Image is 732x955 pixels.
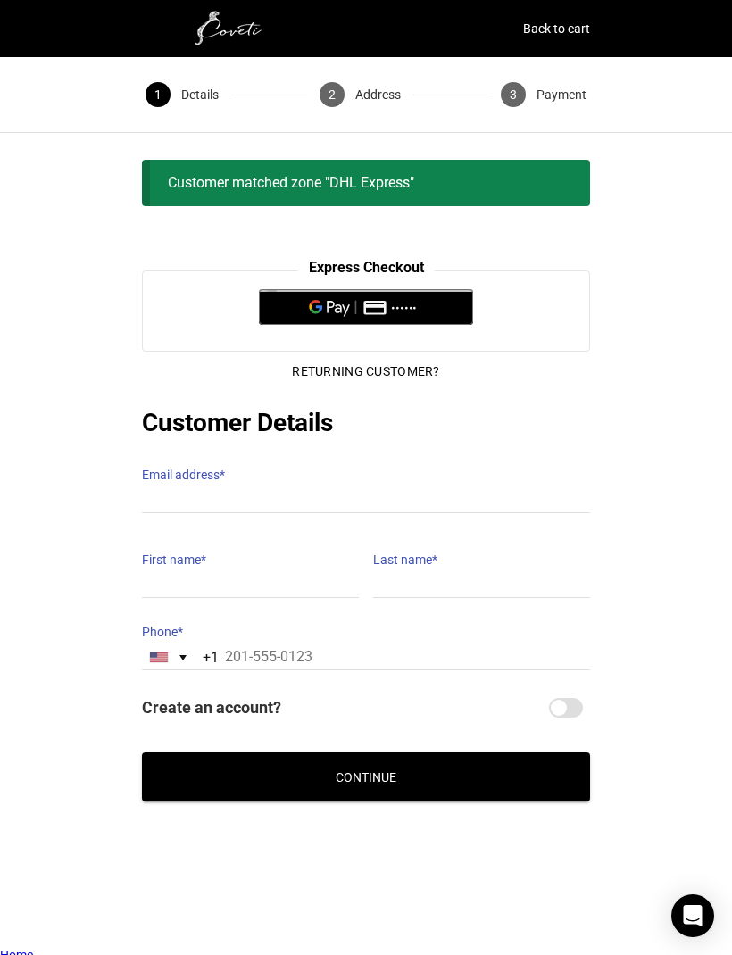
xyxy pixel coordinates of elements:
span: 3 [501,82,526,107]
button: 3 Payment [488,57,599,132]
button: Pay with GPay [259,289,473,325]
h2: Customer Details [142,405,590,441]
button: Selected country [143,645,219,669]
span: 1 [146,82,171,107]
span: Details [181,82,219,107]
button: 2 Address [307,57,413,132]
label: First name [142,547,359,572]
span: Address [355,82,401,107]
button: Returning Customer? [278,352,453,391]
div: Open Intercom Messenger [671,894,714,937]
label: Email address [142,462,590,487]
div: Customer matched zone "DHL Express" [142,160,590,206]
span: Payment [537,82,586,107]
img: white1.png [142,11,320,46]
label: Last name [373,547,590,572]
input: Create an account? [549,698,583,718]
button: Continue [142,752,590,801]
input: 201-555-0123 [142,644,590,670]
label: Phone [142,619,590,644]
span: Create an account? [142,692,545,724]
button: 1 Details [133,57,231,132]
span: 2 [320,82,345,107]
div: +1 [203,644,219,672]
a: Back to cart [523,16,590,41]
